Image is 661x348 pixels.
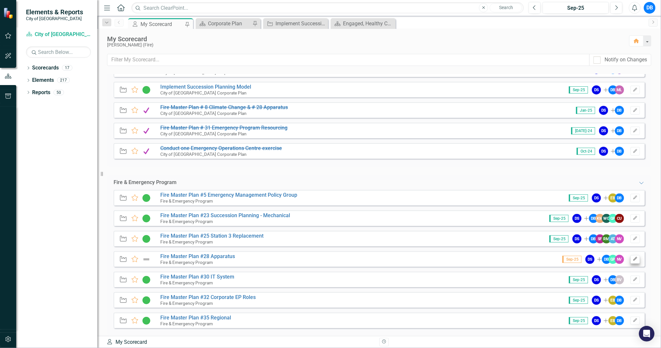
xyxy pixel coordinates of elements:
[595,214,605,223] div: KM
[615,275,624,284] div: BV
[615,193,624,203] div: DB
[569,86,588,93] span: Sep-25
[571,127,595,134] span: [DATE]-24
[599,126,608,135] div: DS
[275,19,326,28] div: Implement Succession Planning Model
[592,193,601,203] div: DS
[160,260,213,265] small: Fire & Emergency Program
[142,235,151,243] img: In Progress
[549,235,569,242] span: Sep-25
[160,111,247,116] small: City of [GEOGRAPHIC_DATA] Corporate Plan
[549,215,569,222] span: Sep-25
[602,214,611,223] div: WO
[160,125,288,131] a: Fire Master Plan # 31 Emergency Program Resourcing
[160,219,213,224] small: Fire & Emergency Program
[605,56,647,64] div: Notify on Changes
[615,296,624,305] div: DB
[107,54,590,66] input: Filter My Scorecard...
[131,2,524,14] input: Search ClearPoint...
[160,233,263,239] a: Fire Master Plan #25 Station 3 Replacement
[160,131,247,136] small: City of [GEOGRAPHIC_DATA] Corporate Plan
[54,90,64,95] div: 50
[160,104,288,110] a: Fire Master Plan # 8 Climate Change & # 28 Apparatus
[608,85,618,94] div: DB
[26,8,83,16] span: Elements & Reports
[114,179,177,186] div: Fire & Emergency Program
[615,106,624,115] div: DB
[160,152,247,157] small: City of [GEOGRAPHIC_DATA] Corporate Plan
[572,214,581,223] div: DS
[608,316,618,325] div: EB
[160,198,213,204] small: Fire & Emergency Program
[141,20,183,28] div: My Scorecard
[599,147,608,156] div: DS
[589,234,598,243] div: DB
[160,145,282,151] a: Conduct one Emergency Operations Centre exercise
[142,106,151,114] img: Complete
[142,215,151,222] img: In Progress
[608,214,618,223] div: GP
[142,255,151,263] img: Not Defined
[160,192,297,198] a: Fire Master Plan #5 Emergency Management Policy Group
[490,3,522,12] button: Search
[615,255,624,264] div: NV
[639,326,655,342] div: Open Intercom Messenger
[142,317,151,325] img: In Progress
[142,194,151,202] img: In Progress
[592,275,601,284] div: DS
[26,46,91,58] input: Search Below...
[602,234,611,243] div: RM
[142,147,151,155] img: Complete
[608,255,618,264] div: GP
[3,7,15,19] img: ClearPoint Strategy
[106,339,374,346] div: My Scorecard
[543,2,609,14] button: Sep-25
[608,275,618,284] div: DB
[592,296,601,305] div: DS
[608,234,618,243] div: AT
[160,280,213,285] small: Fire & Emergency Program
[142,86,151,94] img: In Progress
[57,78,70,83] div: 217
[26,16,83,21] small: City of [GEOGRAPHIC_DATA]
[160,301,213,306] small: Fire & Emergency Program
[608,193,618,203] div: EB
[142,276,151,284] img: In Progress
[332,19,394,28] a: Engaged, Healthy Community
[107,43,623,47] div: [PERSON_NAME] (Fire)
[576,107,595,114] span: Jan-25
[615,85,624,94] div: ML
[577,148,595,155] span: Oct-24
[615,214,624,223] div: CU
[569,297,588,304] span: Sep-25
[160,212,290,218] a: Fire Master Plan #23 Succession Planning - Mechanical
[569,317,588,324] span: Sep-25
[160,84,251,90] a: Implement Succession Planning Model
[569,194,588,202] span: Sep-25
[160,315,231,321] a: Fire Master Plan #35 Regional
[595,234,605,243] div: SF
[589,214,598,223] div: DB
[562,256,581,263] span: Sep-25
[26,31,91,38] a: City of [GEOGRAPHIC_DATA] Corporate Plan
[208,19,251,28] div: Corporate Plan
[572,234,581,243] div: DS
[569,276,588,283] span: Sep-25
[32,77,54,84] a: Elements
[160,294,256,300] a: Fire Master Plan #32 Corporate EP Roles
[644,2,655,14] button: DB
[160,239,213,244] small: Fire & Emergency Program
[608,296,618,305] div: EB
[160,321,213,326] small: Fire & Emergency Program
[142,296,151,304] img: In Progress
[343,19,394,28] div: Engaged, Healthy Community
[615,234,624,243] div: NV
[160,90,247,95] small: City of [GEOGRAPHIC_DATA] Corporate Plan
[615,316,624,325] div: DB
[32,64,59,72] a: Scorecards
[160,274,234,280] a: Fire Master Plan #30 IT System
